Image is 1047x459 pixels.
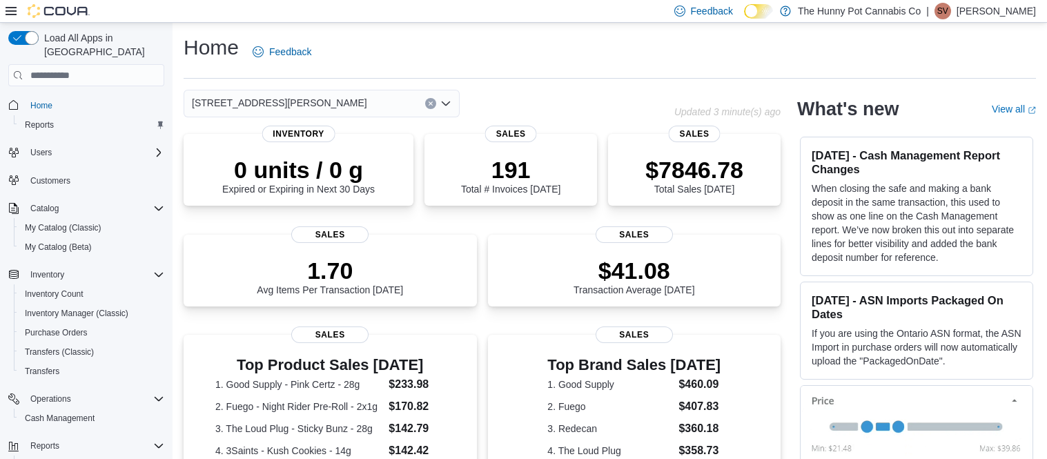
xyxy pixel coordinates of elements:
a: Reports [19,117,59,133]
span: Customers [25,172,164,189]
dt: 3. The Loud Plug - Sticky Bunz - 28g [215,422,383,436]
dt: 4. 3Saints - Kush Cookies - 14g [215,444,383,458]
button: Transfers (Classic) [14,342,170,362]
p: 191 [461,156,560,184]
button: Users [25,144,57,161]
h2: What's new [797,98,899,120]
dt: 2. Fuego [547,400,673,413]
button: Catalog [25,200,64,217]
dd: $170.82 [389,398,444,415]
span: Inventory Count [25,289,84,300]
span: Transfers [25,366,59,377]
span: Load All Apps in [GEOGRAPHIC_DATA] [39,31,164,59]
h3: Top Brand Sales [DATE] [547,357,721,373]
span: Sales [669,126,721,142]
span: My Catalog (Classic) [19,219,164,236]
dt: 4. The Loud Plug [547,444,673,458]
p: $41.08 [574,257,695,284]
div: Total Sales [DATE] [645,156,743,195]
button: Home [3,95,170,115]
dd: $233.98 [389,376,444,393]
button: Reports [3,436,170,456]
span: Reports [25,438,164,454]
h3: Top Product Sales [DATE] [215,357,444,373]
dt: 2. Fuego - Night Rider Pre-Roll - 2x1g [215,400,383,413]
span: Reports [25,119,54,130]
a: Inventory Manager (Classic) [19,305,134,322]
span: [STREET_ADDRESS][PERSON_NAME] [192,95,367,111]
img: Cova [28,4,90,18]
span: Inventory [30,269,64,280]
span: Reports [30,440,59,451]
a: Cash Management [19,410,100,427]
button: Purchase Orders [14,323,170,342]
a: My Catalog (Beta) [19,239,97,255]
dt: 1. Good Supply - Pink Certz - 28g [215,378,383,391]
a: Customers [25,173,76,189]
div: Total # Invoices [DATE] [461,156,560,195]
p: If you are using the Ontario ASN format, the ASN Import in purchase orders will now automatically... [812,326,1021,368]
input: Dark Mode [744,4,773,19]
span: Sales [291,326,369,343]
p: The Hunny Pot Cannabis Co [798,3,921,19]
button: Reports [14,115,170,135]
button: Inventory Manager (Classic) [14,304,170,323]
button: Operations [25,391,77,407]
span: Feedback [691,4,733,18]
button: Open list of options [440,98,451,109]
button: Cash Management [14,409,170,428]
dd: $142.42 [389,442,444,459]
div: Transaction Average [DATE] [574,257,695,295]
span: My Catalog (Beta) [25,242,92,253]
a: Transfers [19,363,65,380]
a: Inventory Count [19,286,89,302]
dd: $460.09 [678,376,721,393]
span: Cash Management [19,410,164,427]
dt: 1. Good Supply [547,378,673,391]
dt: 3. Redecan [547,422,673,436]
button: Inventory [3,265,170,284]
span: Home [30,100,52,111]
div: Expired or Expiring in Next 30 Days [222,156,375,195]
span: Transfers (Classic) [19,344,164,360]
span: My Catalog (Classic) [25,222,101,233]
span: Sales [291,226,369,243]
span: Inventory [25,266,164,283]
div: Steve Vandermeulen [935,3,951,19]
span: Operations [25,391,164,407]
button: Reports [25,438,65,454]
span: Transfers [19,363,164,380]
svg: External link [1028,106,1036,115]
p: When closing the safe and making a bank deposit in the same transaction, this used to show as one... [812,182,1021,264]
span: Inventory Manager (Classic) [25,308,128,319]
p: Updated 3 minute(s) ago [674,106,781,117]
span: Inventory Manager (Classic) [19,305,164,322]
dd: $407.83 [678,398,721,415]
button: Operations [3,389,170,409]
span: Catalog [25,200,164,217]
a: Home [25,97,58,114]
span: My Catalog (Beta) [19,239,164,255]
a: Purchase Orders [19,324,93,341]
p: 1.70 [257,257,403,284]
button: Clear input [425,98,436,109]
button: Users [3,143,170,162]
button: Inventory Count [14,284,170,304]
span: Inventory Count [19,286,164,302]
span: Home [25,96,164,113]
p: $7846.78 [645,156,743,184]
a: Feedback [247,38,317,66]
p: 0 units / 0 g [222,156,375,184]
h1: Home [184,34,239,61]
span: Users [25,144,164,161]
span: Customers [30,175,70,186]
a: View allExternal link [992,104,1036,115]
button: Transfers [14,362,170,381]
h3: [DATE] - ASN Imports Packaged On Dates [812,293,1021,321]
span: Purchase Orders [25,327,88,338]
dd: $142.79 [389,420,444,437]
a: My Catalog (Classic) [19,219,107,236]
span: Inventory [262,126,335,142]
button: My Catalog (Beta) [14,237,170,257]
